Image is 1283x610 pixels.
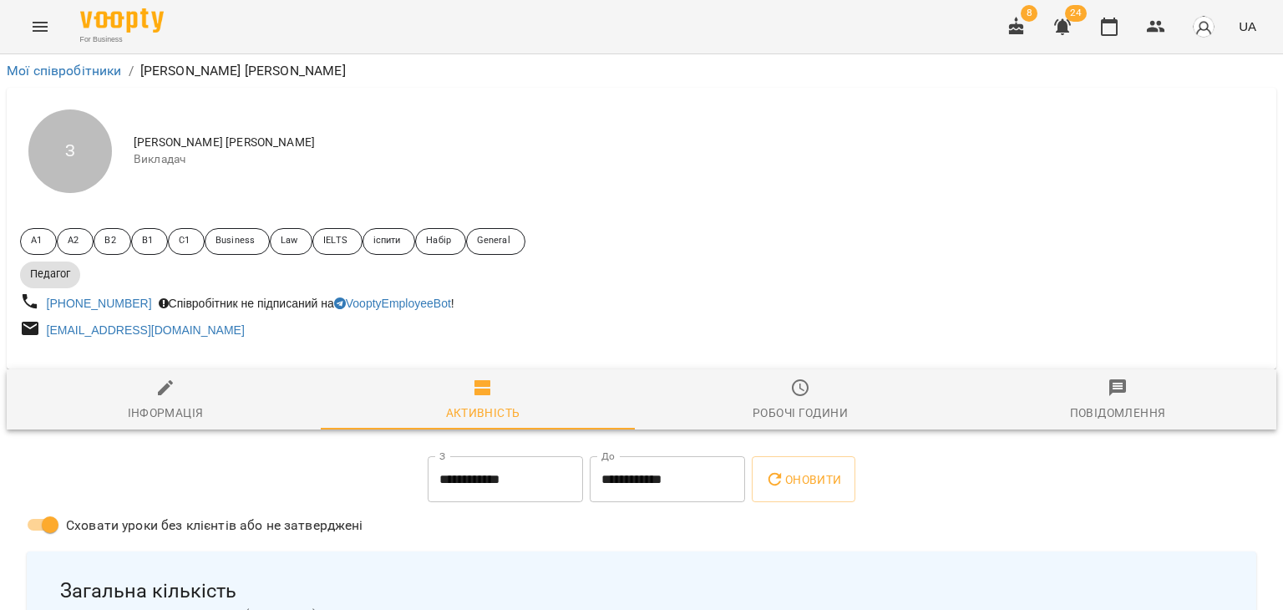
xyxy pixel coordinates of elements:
[753,403,848,423] div: Робочі години
[28,109,112,193] div: З
[323,234,347,248] p: IELTS
[80,34,164,45] span: For Business
[1192,15,1215,38] img: avatar_s.png
[142,234,153,248] p: B1
[20,267,80,282] span: Педагог
[426,234,451,248] p: Набір
[373,234,401,248] p: іспити
[155,292,458,315] div: Співробітник не підписаний на !
[446,403,520,423] div: Активність
[752,456,854,503] button: Оновити
[7,61,1276,81] nav: breadcrumb
[281,234,297,248] p: Law
[7,63,122,79] a: Мої співробітники
[140,61,346,81] p: [PERSON_NAME] [PERSON_NAME]
[31,234,42,248] p: A1
[47,297,152,310] a: [PHONE_NUMBER]
[216,234,255,248] p: Business
[1232,11,1263,42] button: UA
[477,234,510,248] p: General
[60,578,1223,604] span: Загальна кількість
[134,135,1263,151] span: [PERSON_NAME] [PERSON_NAME]
[134,151,1263,168] span: Викладач
[765,470,841,490] span: Оновити
[47,323,245,337] a: [EMAIL_ADDRESS][DOMAIN_NAME]
[128,403,204,423] div: Інформація
[68,234,79,248] p: A2
[1070,403,1166,423] div: Повідомлення
[129,61,134,81] li: /
[1239,18,1256,35] span: UA
[1065,5,1087,22] span: 24
[1021,5,1037,22] span: 8
[80,8,164,33] img: Voopty Logo
[334,297,451,310] a: VooptyEmployeeBot
[104,234,115,248] p: B2
[179,234,190,248] p: C1
[66,516,363,536] span: Сховати уроки без клієнтів або не затверджені
[20,7,60,47] button: Menu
